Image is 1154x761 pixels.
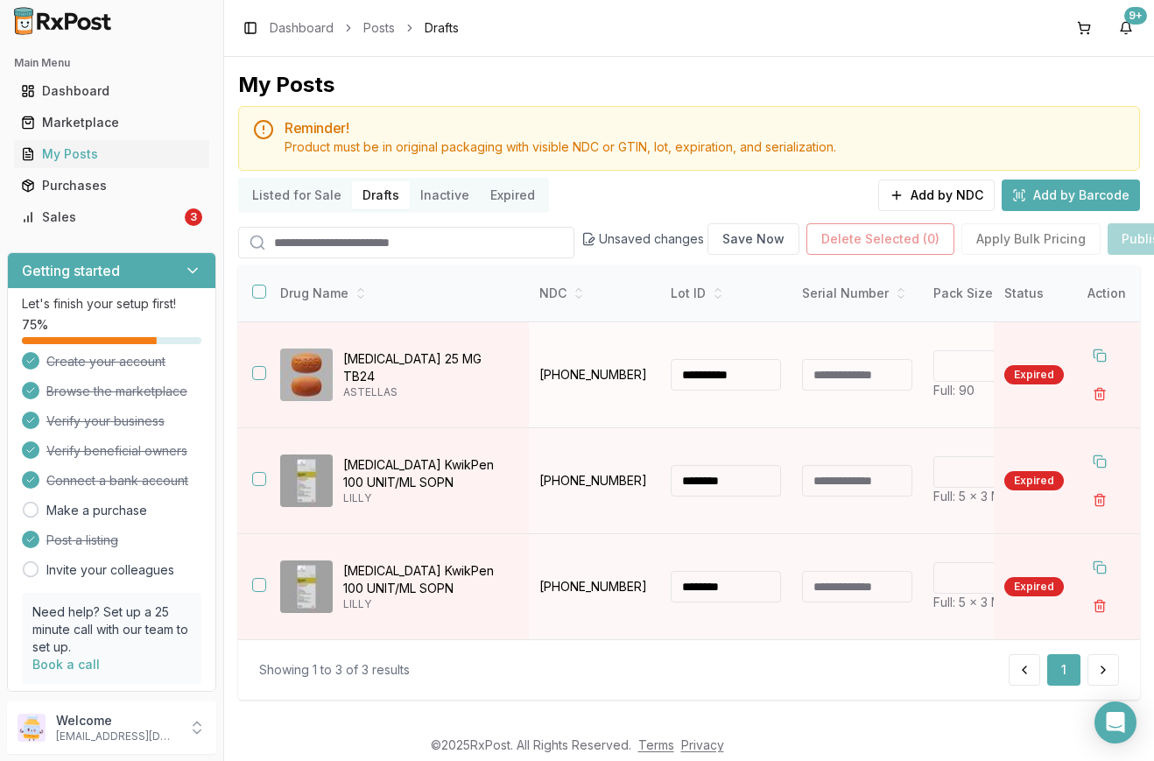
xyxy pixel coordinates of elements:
span: Post a listing [46,532,118,549]
div: Expired [1004,471,1064,490]
button: Expired [480,181,545,209]
p: [MEDICAL_DATA] KwikPen 100 UNIT/ML SOPN [343,562,515,597]
div: Unsaved changes [581,223,799,255]
div: Purchases [21,177,202,194]
div: Expired [1004,365,1064,384]
p: LILLY [343,597,515,611]
img: Basaglar KwikPen 100 UNIT/ML SOPN [280,454,333,507]
th: Status [994,265,1074,322]
div: Sales [21,208,181,226]
div: Expired [1004,577,1064,596]
button: Save Now [707,223,799,255]
img: RxPost Logo [7,7,119,35]
span: Verify your business [46,412,165,430]
div: Serial Number [802,285,912,302]
span: Browse the marketplace [46,383,187,400]
div: My Posts [21,145,202,163]
img: User avatar [18,714,46,742]
a: Make a purchase [46,502,147,519]
p: Let's finish your setup first! [22,295,201,313]
img: Basaglar KwikPen 100 UNIT/ML SOPN [280,560,333,613]
button: Delete [1084,484,1115,516]
button: Delete [1084,590,1115,622]
div: 3 [185,208,202,226]
button: Duplicate [1084,446,1115,477]
a: Dashboard [270,19,334,37]
h2: Main Menu [14,56,209,70]
button: Duplicate [1084,552,1115,583]
p: [MEDICAL_DATA] 25 MG TB24 [343,350,515,385]
div: 9+ [1124,7,1147,25]
span: Drafts [425,19,459,37]
th: Action [1073,265,1140,322]
button: 1 [1047,654,1080,686]
button: Add by NDC [878,180,995,211]
span: 75 % [22,316,48,334]
h3: Getting started [22,260,120,281]
a: Purchases [14,170,209,201]
div: Marketplace [21,114,202,131]
h5: Reminder! [285,121,1125,135]
span: Verify beneficial owners [46,442,187,460]
p: Need help? Set up a 25 minute call with our team to set up. [32,603,191,656]
button: Dashboard [7,77,216,105]
button: Delete [1084,378,1115,410]
a: Terms [638,737,674,752]
span: Create your account [46,353,165,370]
div: Dashboard [21,82,202,100]
div: Lot ID [671,285,781,302]
a: Sales3 [14,201,209,233]
span: Full: 5 x 3 ML [933,489,1008,504]
div: Drug Name [280,285,515,302]
button: Duplicate [1084,340,1115,371]
button: Add by Barcode [1002,180,1140,211]
button: My Posts [7,140,216,168]
div: Showing 1 to 3 of 3 results [259,661,410,679]
button: Marketplace [7,109,216,137]
button: Drafts [352,181,410,209]
button: Sales3 [7,203,216,231]
p: Welcome [56,712,178,729]
span: Full: 90 [933,383,975,398]
button: Support [7,692,216,723]
div: Open Intercom Messenger [1094,701,1136,743]
div: NDC [539,285,650,302]
span: Full: 5 x 3 ML [933,595,1008,610]
a: Marketplace [14,107,209,138]
p: [PHONE_NUMBER] [539,366,650,384]
p: LILLY [343,491,515,505]
button: Inactive [410,181,480,209]
a: Book a call [32,657,100,672]
th: Pack Size [923,265,1069,322]
nav: breadcrumb [270,19,459,37]
a: Invite your colleagues [46,561,174,579]
p: [PHONE_NUMBER] [539,578,650,595]
div: My Posts [238,71,334,99]
p: [PHONE_NUMBER] [539,472,650,490]
div: Product must be in original packaging with visible NDC or GTIN, lot, expiration, and serialization. [285,138,1125,156]
a: Posts [363,19,395,37]
p: [MEDICAL_DATA] KwikPen 100 UNIT/ML SOPN [343,456,515,491]
p: ASTELLAS [343,385,515,399]
a: My Posts [14,138,209,170]
button: 9+ [1112,14,1140,42]
button: Purchases [7,172,216,200]
p: [EMAIL_ADDRESS][DOMAIN_NAME] [56,729,178,743]
span: Connect a bank account [46,472,188,490]
img: Myrbetriq 25 MG TB24 [280,349,333,401]
button: Listed for Sale [242,181,352,209]
a: Dashboard [14,75,209,107]
a: Privacy [681,737,724,752]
